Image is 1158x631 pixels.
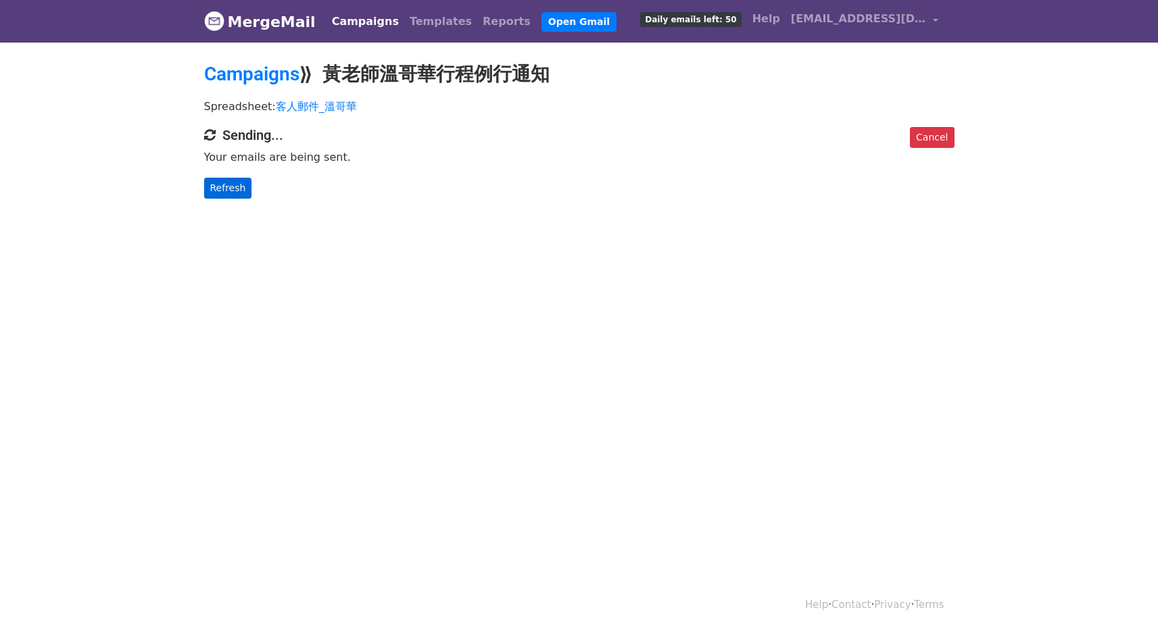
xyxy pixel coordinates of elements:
div: 聊天小工具 [1090,566,1158,631]
a: Open Gmail [541,12,617,32]
a: [EMAIL_ADDRESS][DOMAIN_NAME] [786,5,944,37]
p: Your emails are being sent. [204,150,955,164]
a: Campaigns [204,63,299,85]
a: Terms [914,599,944,611]
p: Spreadsheet: [204,99,955,113]
a: Daily emails left: 50 [635,5,746,32]
a: Templates [404,8,477,35]
a: 客人郵件_溫哥華 [276,100,357,113]
a: Privacy [874,599,911,611]
a: Reports [477,8,536,35]
h4: Sending... [204,127,955,143]
a: Cancel [910,127,954,148]
a: MergeMail [204,7,316,36]
span: Daily emails left: 50 [640,12,741,27]
img: MergeMail logo [204,11,224,31]
h2: ⟫ 黃老師溫哥華行程例行通知 [204,63,955,86]
a: Campaigns [327,8,404,35]
a: Refresh [204,178,252,199]
a: Help [805,599,828,611]
a: Contact [831,599,871,611]
span: [EMAIL_ADDRESS][DOMAIN_NAME] [791,11,926,27]
a: Help [747,5,786,32]
iframe: Chat Widget [1090,566,1158,631]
